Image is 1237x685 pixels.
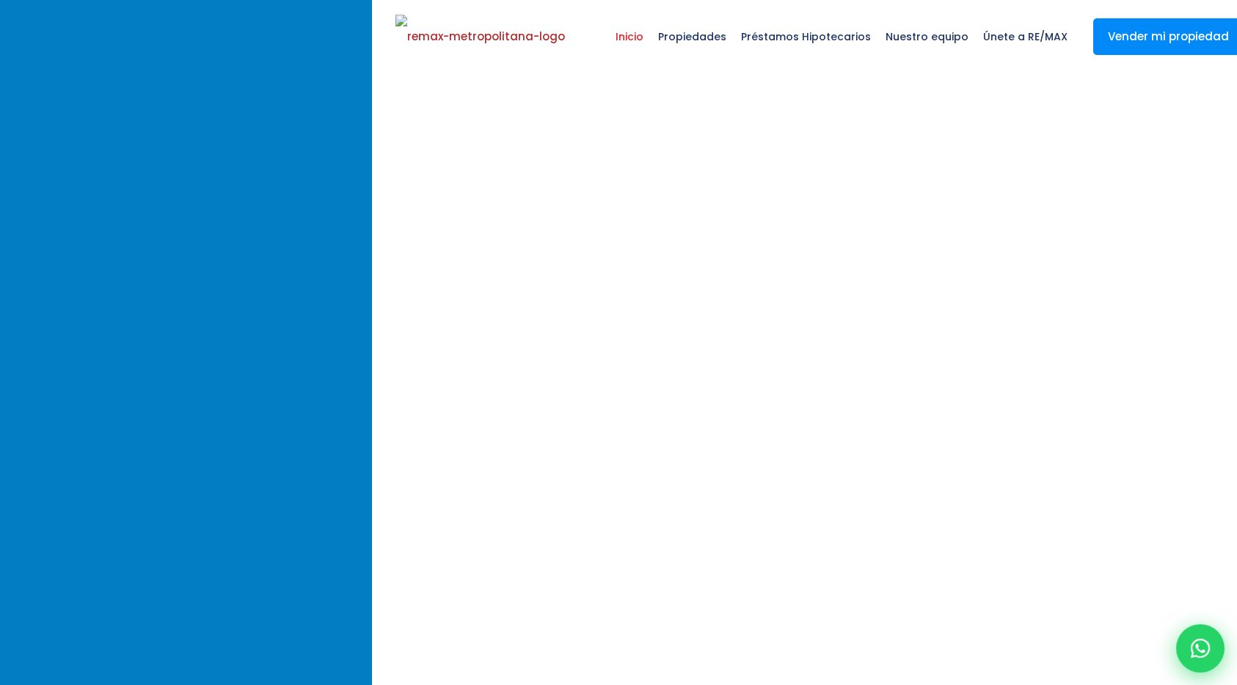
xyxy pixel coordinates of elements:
[976,15,1075,59] span: Únete a RE/MAX
[734,15,878,59] span: Préstamos Hipotecarios
[651,15,734,59] span: Propiedades
[608,15,651,59] span: Inicio
[395,15,565,59] img: remax-metropolitana-logo
[878,15,976,59] span: Nuestro equipo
